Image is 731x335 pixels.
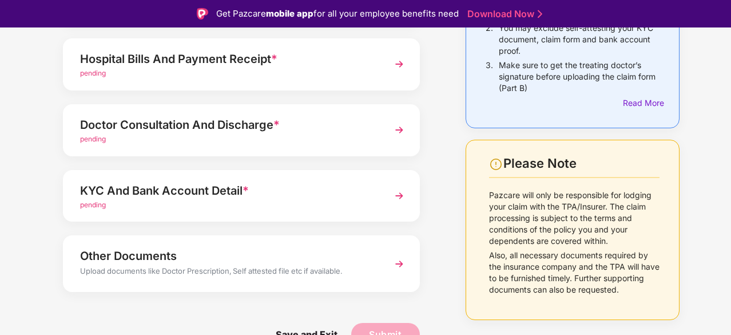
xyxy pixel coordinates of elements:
img: Logo [197,8,208,19]
div: Other Documents [80,247,376,265]
p: 2. [486,22,493,57]
div: Please Note [503,156,660,171]
p: Also, all necessary documents required by the insurance company and the TPA will have to be furni... [489,250,660,295]
img: svg+xml;base64,PHN2ZyBpZD0iV2FybmluZ18tXzI0eDI0IiBkYXRhLW5hbWU9Ildhcm5pbmcgLSAyNHgyNCIgeG1sbnM9Im... [489,157,503,171]
p: Make sure to get the treating doctor’s signature before uploading the claim form (Part B) [499,60,660,94]
p: 3. [486,60,493,94]
img: Stroke [538,8,542,20]
div: Doctor Consultation And Discharge [80,116,376,134]
span: pending [80,69,106,77]
span: pending [80,200,106,209]
img: svg+xml;base64,PHN2ZyBpZD0iTmV4dCIgeG1sbnM9Imh0dHA6Ly93d3cudzMub3JnLzIwMDAvc3ZnIiB3aWR0aD0iMzYiIG... [389,186,410,206]
p: Pazcare will only be responsible for lodging your claim with the TPA/Insurer. The claim processin... [489,190,660,247]
div: KYC And Bank Account Detail [80,182,376,200]
img: svg+xml;base64,PHN2ZyBpZD0iTmV4dCIgeG1sbnM9Imh0dHA6Ly93d3cudzMub3JnLzIwMDAvc3ZnIiB3aWR0aD0iMzYiIG... [389,254,410,274]
strong: mobile app [266,8,313,19]
img: svg+xml;base64,PHN2ZyBpZD0iTmV4dCIgeG1sbnM9Imh0dHA6Ly93d3cudzMub3JnLzIwMDAvc3ZnIiB3aWR0aD0iMzYiIG... [389,120,410,140]
div: Hospital Bills And Payment Receipt [80,50,376,68]
p: You may exclude self-attesting your KYC document, claim form and bank account proof. [499,22,660,57]
div: Read More [623,97,660,109]
div: Get Pazcare for all your employee benefits need [216,7,459,21]
img: svg+xml;base64,PHN2ZyBpZD0iTmV4dCIgeG1sbnM9Imh0dHA6Ly93d3cudzMub3JnLzIwMDAvc3ZnIiB3aWR0aD0iMzYiIG... [389,54,410,74]
a: Download Now [467,8,539,20]
div: Upload documents like Doctor Prescription, Self attested file etc if available. [80,265,376,280]
span: pending [80,135,106,143]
